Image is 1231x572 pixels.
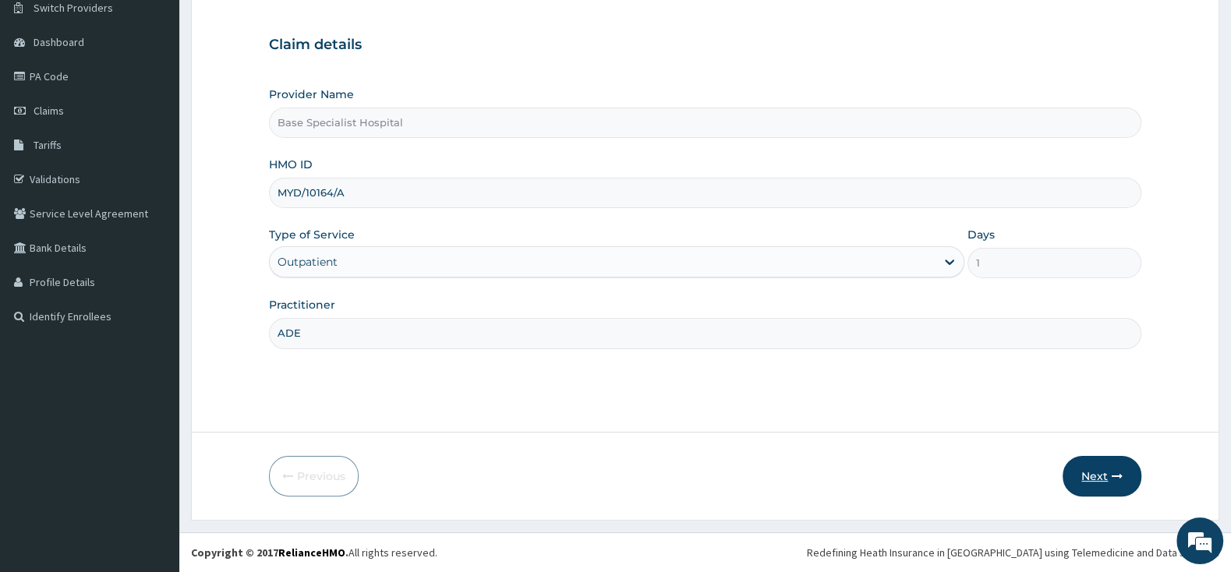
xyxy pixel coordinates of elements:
[278,546,345,560] a: RelianceHMO
[179,532,1231,572] footer: All rights reserved.
[269,456,359,496] button: Previous
[34,35,84,49] span: Dashboard
[269,297,335,312] label: Practitioner
[269,87,354,102] label: Provider Name
[269,227,355,242] label: Type of Service
[269,318,1141,348] input: Enter Name
[967,227,995,242] label: Days
[807,545,1219,560] div: Redefining Heath Insurance in [GEOGRAPHIC_DATA] using Telemedicine and Data Science!
[269,178,1141,208] input: Enter HMO ID
[191,546,348,560] strong: Copyright © 2017 .
[278,254,338,270] div: Outpatient
[1063,456,1141,496] button: Next
[269,37,1141,54] h3: Claim details
[269,157,313,172] label: HMO ID
[34,104,64,118] span: Claims
[34,1,113,15] span: Switch Providers
[34,138,62,152] span: Tariffs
